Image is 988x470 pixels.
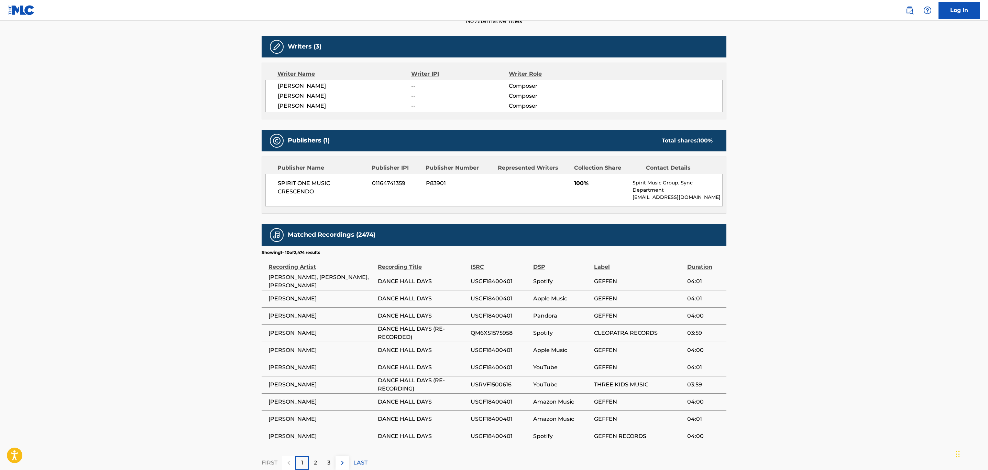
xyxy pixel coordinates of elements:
span: Spotify [533,277,591,286]
span: GEFFEN [594,312,683,320]
span: 04:01 [687,277,723,286]
span: 04:00 [687,432,723,440]
span: DANCE HALL DAYS [378,346,467,354]
span: 04:00 [687,398,723,406]
span: GEFFEN [594,398,683,406]
span: DANCE HALL DAYS [378,277,467,286]
span: -- [411,82,509,90]
p: 2 [314,459,317,467]
div: Writer Name [277,70,411,78]
div: Recording Title [378,256,467,271]
span: 04:01 [687,295,723,303]
div: Represented Writers [498,164,569,172]
span: 100% [574,179,627,188]
p: LAST [353,459,367,467]
span: SPIRIT ONE MUSIC CRESCENDO [278,179,367,196]
span: USGF18400401 [471,432,530,440]
span: DANCE HALL DAYS [378,363,467,372]
span: Apple Music [533,346,591,354]
span: USRVF1500616 [471,381,530,389]
div: Writer IPI [411,70,509,78]
span: Spotify [533,329,591,337]
span: [PERSON_NAME] [268,346,374,354]
span: 04:00 [687,346,723,354]
span: GEFFEN RECORDS [594,432,683,440]
div: Total shares: [662,137,713,145]
img: right [338,459,347,467]
span: USGF18400401 [471,312,530,320]
div: Label [594,256,683,271]
span: Composer [509,92,598,100]
span: THREE KIDS MUSIC [594,381,683,389]
a: Log In [938,2,980,19]
span: GEFFEN [594,277,683,286]
span: [PERSON_NAME] [268,329,374,337]
div: Writer Role [509,70,598,78]
span: GEFFEN [594,346,683,354]
h5: Matched Recordings (2474) [288,231,375,239]
span: [PERSON_NAME] [278,92,411,100]
div: Collection Share [574,164,641,172]
span: DANCE HALL DAYS [378,295,467,303]
span: USGF18400401 [471,295,530,303]
div: Drag [956,444,960,464]
p: Showing 1 - 10 of 2,474 results [262,249,320,256]
p: [EMAIL_ADDRESS][DOMAIN_NAME] [633,194,722,201]
span: 03:59 [687,329,723,337]
div: ISRC [471,256,530,271]
span: YouTube [533,363,591,372]
h5: Publishers (1) [288,137,330,145]
span: USGF18400401 [471,363,530,372]
span: DANCE HALL DAYS [378,415,467,423]
iframe: Chat Widget [954,437,988,470]
span: GEFFEN [594,295,683,303]
div: Contact Details [646,164,713,172]
span: [PERSON_NAME], [PERSON_NAME], [PERSON_NAME] [268,273,374,290]
span: Amazon Music [533,415,591,423]
h5: Writers (3) [288,43,321,51]
img: search [905,6,914,14]
span: YouTube [533,381,591,389]
img: help [923,6,932,14]
span: Composer [509,102,598,110]
span: USGF18400401 [471,398,530,406]
span: 03:59 [687,381,723,389]
span: [PERSON_NAME] [268,432,374,440]
span: [PERSON_NAME] [268,363,374,372]
span: DANCE HALL DAYS (RE-RECORDED) [378,325,467,341]
div: Recording Artist [268,256,374,271]
span: No Alternative Titles [262,17,726,25]
p: 3 [327,459,330,467]
span: USGF18400401 [471,277,530,286]
span: [PERSON_NAME] [268,381,374,389]
span: 04:00 [687,312,723,320]
span: [PERSON_NAME] [268,312,374,320]
span: DANCE HALL DAYS (RE-RECORDING) [378,376,467,393]
span: 100 % [698,137,713,144]
div: Publisher IPI [372,164,420,172]
span: -- [411,102,509,110]
p: 1 [301,459,303,467]
span: DANCE HALL DAYS [378,432,467,440]
div: Publisher Number [426,164,492,172]
span: [PERSON_NAME] [268,295,374,303]
span: Composer [509,82,598,90]
span: [PERSON_NAME] [278,102,411,110]
img: Publishers [273,137,281,145]
span: USGF18400401 [471,415,530,423]
span: Apple Music [533,295,591,303]
span: [PERSON_NAME] [278,82,411,90]
img: Writers [273,43,281,51]
p: FIRST [262,459,277,467]
span: GEFFEN [594,363,683,372]
div: Help [921,3,934,17]
span: DANCE HALL DAYS [378,398,467,406]
span: Spotify [533,432,591,440]
img: Matched Recordings [273,231,281,239]
span: QM6XS1575958 [471,329,530,337]
span: 01164741359 [372,179,421,188]
p: Spirit Music Group, Sync Department [633,179,722,194]
span: P83901 [426,179,493,188]
span: 04:01 [687,415,723,423]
